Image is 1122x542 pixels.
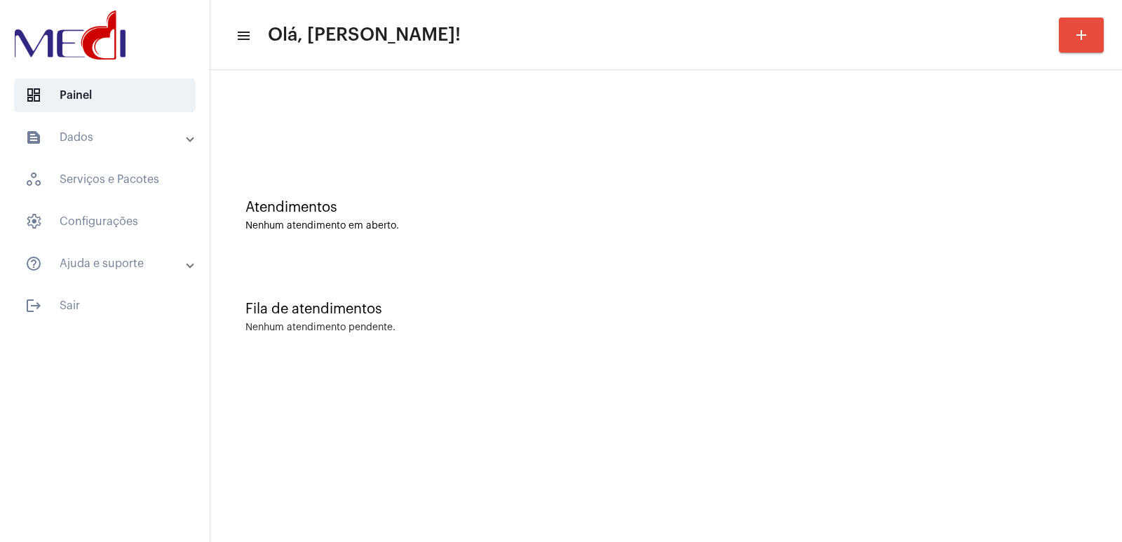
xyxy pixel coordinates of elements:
[25,129,187,146] mat-panel-title: Dados
[245,200,1087,215] div: Atendimentos
[236,27,250,44] mat-icon: sidenav icon
[14,163,196,196] span: Serviços e Pacotes
[25,255,42,272] mat-icon: sidenav icon
[25,297,42,314] mat-icon: sidenav icon
[25,255,187,272] mat-panel-title: Ajuda e suporte
[245,221,1087,231] div: Nenhum atendimento em aberto.
[245,302,1087,317] div: Fila de atendimentos
[14,205,196,238] span: Configurações
[14,79,196,112] span: Painel
[11,7,129,63] img: d3a1b5fa-500b-b90f-5a1c-719c20e9830b.png
[25,129,42,146] mat-icon: sidenav icon
[14,289,196,323] span: Sair
[8,247,210,280] mat-expansion-panel-header: sidenav iconAjuda e suporte
[245,323,396,333] div: Nenhum atendimento pendente.
[25,213,42,230] span: sidenav icon
[8,121,210,154] mat-expansion-panel-header: sidenav iconDados
[25,87,42,104] span: sidenav icon
[25,171,42,188] span: sidenav icon
[1073,27,1090,43] mat-icon: add
[268,24,461,46] span: Olá, [PERSON_NAME]!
